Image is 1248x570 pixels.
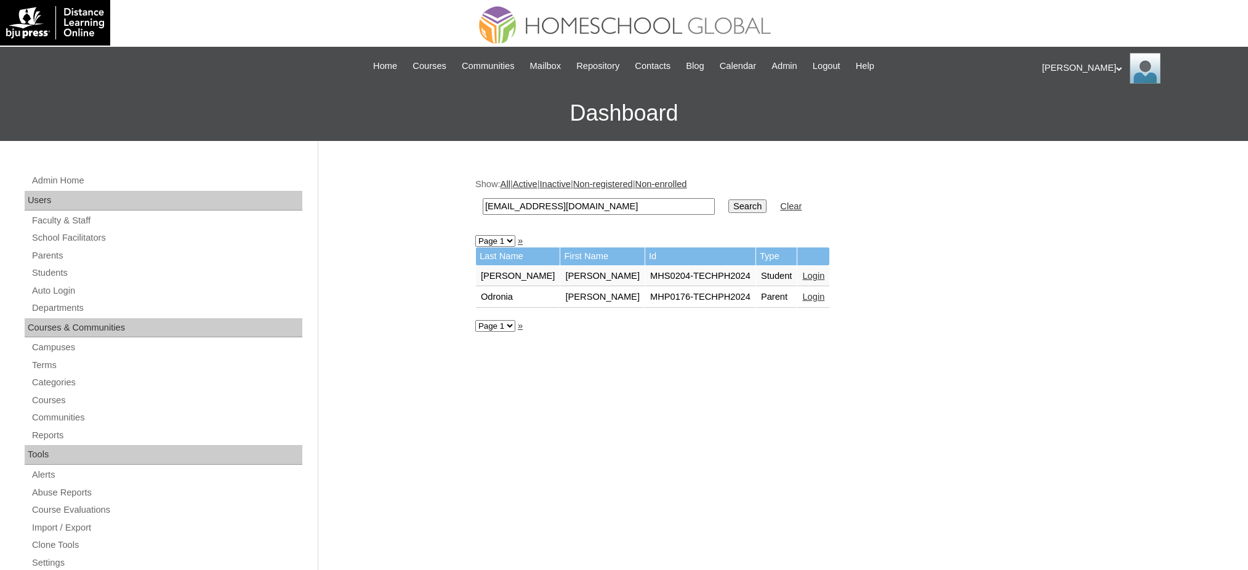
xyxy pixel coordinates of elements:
[765,59,803,73] a: Admin
[462,59,515,73] span: Communities
[756,247,797,265] td: Type
[31,340,302,355] a: Campuses
[1130,53,1161,84] img: Ariane Ebuen
[856,59,874,73] span: Help
[476,266,560,287] td: [PERSON_NAME]
[31,173,302,188] a: Admin Home
[25,318,302,338] div: Courses & Communities
[31,230,302,246] a: School Facilitators
[475,178,1085,222] div: Show: | | | |
[518,321,523,331] a: »
[635,59,670,73] span: Contacts
[31,520,302,536] a: Import / Export
[539,179,571,189] a: Inactive
[645,247,755,265] td: Id
[576,59,619,73] span: Repository
[31,485,302,500] a: Abuse Reports
[501,179,510,189] a: All
[413,59,446,73] span: Courses
[31,213,302,228] a: Faculty & Staff
[513,179,537,189] a: Active
[756,266,797,287] td: Student
[686,59,704,73] span: Blog
[25,445,302,465] div: Tools
[720,59,756,73] span: Calendar
[31,300,302,316] a: Departments
[31,467,302,483] a: Alerts
[31,428,302,443] a: Reports
[560,287,645,308] td: [PERSON_NAME]
[373,59,397,73] span: Home
[560,266,645,287] td: [PERSON_NAME]
[714,59,762,73] a: Calendar
[780,201,802,211] a: Clear
[850,59,880,73] a: Help
[645,266,755,287] td: MHS0204-TECHPH2024
[476,247,560,265] td: Last Name
[524,59,568,73] a: Mailbox
[31,358,302,373] a: Terms
[31,248,302,263] a: Parents
[406,59,453,73] a: Courses
[573,179,633,189] a: Non-registered
[476,287,560,308] td: Odronia
[813,59,840,73] span: Logout
[802,292,824,302] a: Login
[456,59,521,73] a: Communities
[367,59,403,73] a: Home
[6,6,104,39] img: logo-white.png
[31,265,302,281] a: Students
[31,502,302,518] a: Course Evaluations
[635,179,687,189] a: Non-enrolled
[6,86,1242,141] h3: Dashboard
[31,283,302,299] a: Auto Login
[25,191,302,211] div: Users
[771,59,797,73] span: Admin
[1042,53,1236,84] div: [PERSON_NAME]
[31,375,302,390] a: Categories
[570,59,626,73] a: Repository
[756,287,797,308] td: Parent
[629,59,677,73] a: Contacts
[483,198,715,215] input: Search
[807,59,847,73] a: Logout
[728,199,767,213] input: Search
[31,410,302,425] a: Communities
[530,59,562,73] span: Mailbox
[518,236,523,246] a: »
[645,287,755,308] td: MHP0176-TECHPH2024
[680,59,710,73] a: Blog
[31,537,302,553] a: Clone Tools
[802,271,824,281] a: Login
[560,247,645,265] td: First Name
[31,393,302,408] a: Courses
